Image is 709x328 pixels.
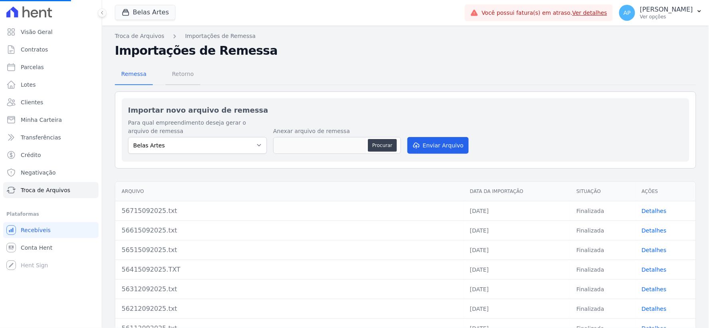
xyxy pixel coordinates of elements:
[570,240,635,260] td: Finalizada
[3,129,99,145] a: Transferências
[122,206,457,216] div: 56715092025.txt
[464,221,570,240] td: [DATE]
[21,169,56,177] span: Negativação
[3,42,99,58] a: Contratos
[464,279,570,299] td: [DATE]
[3,240,99,256] a: Conta Hent
[115,44,696,58] h2: Importações de Remessa
[3,182,99,198] a: Troca de Arquivos
[21,116,62,124] span: Minha Carteira
[21,226,51,234] span: Recebíveis
[464,260,570,279] td: [DATE]
[642,247,667,253] a: Detalhes
[128,119,267,135] label: Para qual empreendimento deseja gerar o arquivo de remessa
[570,221,635,240] td: Finalizada
[624,10,631,16] span: AP
[464,240,570,260] td: [DATE]
[21,186,70,194] span: Troca de Arquivos
[570,279,635,299] td: Finalizada
[3,165,99,181] a: Negativação
[3,59,99,75] a: Parcelas
[570,201,635,221] td: Finalizada
[21,133,61,141] span: Transferências
[573,10,608,16] a: Ver detalhes
[122,304,457,314] div: 56212092025.txt
[464,201,570,221] td: [DATE]
[570,299,635,318] td: Finalizada
[21,244,52,252] span: Conta Hent
[6,209,95,219] div: Plataformas
[640,6,693,14] p: [PERSON_NAME]
[21,63,44,71] span: Parcelas
[3,147,99,163] a: Crédito
[115,32,164,40] a: Troca de Arquivos
[21,46,48,54] span: Contratos
[570,260,635,279] td: Finalizada
[122,284,457,294] div: 56312092025.txt
[482,9,607,17] span: Você possui fatura(s) em atraso.
[122,245,457,255] div: 56515092025.txt
[128,105,683,115] h2: Importar novo arquivo de remessa
[167,66,199,82] span: Retorno
[3,24,99,40] a: Visão Geral
[636,182,696,201] th: Ações
[368,139,397,152] button: Procurar
[640,14,693,20] p: Ver opções
[3,222,99,238] a: Recebíveis
[117,66,151,82] span: Remessa
[166,64,200,85] a: Retorno
[21,98,43,106] span: Clientes
[115,32,696,40] nav: Breadcrumb
[115,5,176,20] button: Belas Artes
[21,151,41,159] span: Crédito
[122,226,457,235] div: 56615092025.txt
[642,227,667,234] a: Detalhes
[21,28,53,36] span: Visão Geral
[21,81,36,89] span: Lotes
[3,94,99,110] a: Clientes
[613,2,709,24] button: AP [PERSON_NAME] Ver opções
[115,182,464,201] th: Arquivo
[122,265,457,274] div: 56415092025.TXT
[464,299,570,318] td: [DATE]
[464,182,570,201] th: Data da Importação
[3,112,99,128] a: Minha Carteira
[115,64,200,85] nav: Tab selector
[642,208,667,214] a: Detalhes
[3,77,99,93] a: Lotes
[570,182,635,201] th: Situação
[642,306,667,312] a: Detalhes
[642,286,667,292] a: Detalhes
[273,127,401,135] label: Anexar arquivo de remessa
[115,64,153,85] a: Remessa
[407,137,469,154] button: Enviar Arquivo
[642,266,667,273] a: Detalhes
[185,32,256,40] a: Importações de Remessa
